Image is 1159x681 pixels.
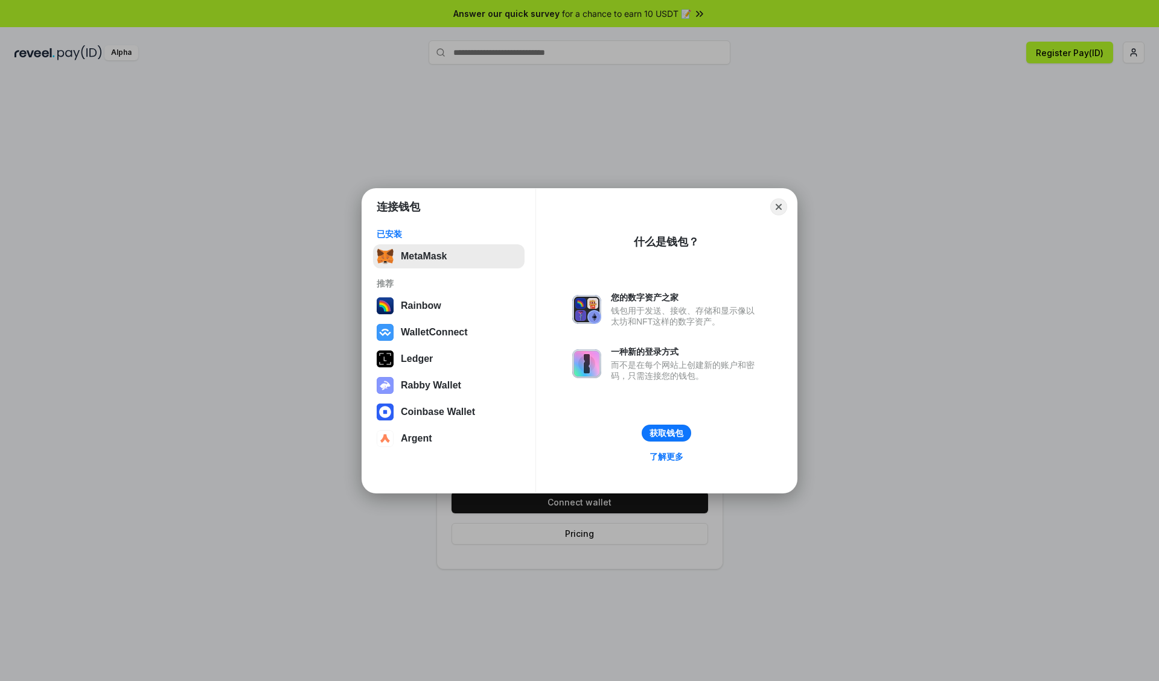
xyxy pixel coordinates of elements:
[642,449,691,464] a: 了解更多
[377,297,394,314] img: svg+xml,%3Csvg%20width%3D%22120%22%20height%3D%22120%22%20viewBox%3D%220%200%20120%20120%22%20fil...
[401,327,468,338] div: WalletConnect
[377,430,394,447] img: svg+xml,%3Csvg%20width%3D%2228%22%20height%3D%2228%22%20viewBox%3D%220%200%2028%2028%22%20fill%3D...
[401,380,461,391] div: Rabby Wallet
[401,300,441,311] div: Rainbow
[770,198,787,215] button: Close
[373,294,525,318] button: Rainbow
[373,320,525,344] button: WalletConnect
[377,404,394,420] img: svg+xml,%3Csvg%20width%3D%2228%22%20height%3D%2228%22%20viewBox%3D%220%200%2028%2028%22%20fill%3D...
[642,425,691,442] button: 获取钱包
[373,400,525,424] button: Coinbase Wallet
[634,235,699,249] div: 什么是钱包？
[377,200,420,214] h1: 连接钱包
[377,350,394,367] img: svg+xml,%3Csvg%20xmlns%3D%22http%3A%2F%2Fwww.w3.org%2F2000%2Fsvg%22%20width%3D%2228%22%20height%3...
[650,428,683,439] div: 获取钱包
[401,433,432,444] div: Argent
[611,305,761,327] div: 钱包用于发送、接收、存储和显示像以太坊和NFT这样的数字资产。
[611,292,761,303] div: 您的数字资产之家
[377,377,394,394] img: svg+xml,%3Csvg%20xmlns%3D%22http%3A%2F%2Fwww.w3.org%2F2000%2Fsvg%22%20fill%3D%22none%22%20viewBox...
[377,248,394,265] img: svg+xml,%3Csvg%20fill%3D%22none%22%20height%3D%2233%22%20viewBox%3D%220%200%2035%2033%22%20width%...
[377,278,521,289] div: 推荐
[373,244,525,268] button: MetaMask
[377,324,394,341] img: svg+xml,%3Csvg%20width%3D%2228%22%20height%3D%2228%22%20viewBox%3D%220%200%2028%2028%22%20fill%3D...
[401,251,447,262] div: MetaMask
[611,346,761,357] div: 一种新的登录方式
[373,426,525,451] button: Argent
[401,353,433,364] div: Ledger
[611,360,761,381] div: 而不是在每个网站上创建新的账户和密码，只需连接您的钱包。
[373,373,525,398] button: Rabby Wallet
[572,295,601,324] img: svg+xml,%3Csvg%20xmlns%3D%22http%3A%2F%2Fwww.w3.org%2F2000%2Fsvg%22%20fill%3D%22none%22%20viewBox...
[377,229,521,239] div: 已安装
[373,347,525,371] button: Ledger
[572,349,601,378] img: svg+xml,%3Csvg%20xmlns%3D%22http%3A%2F%2Fwww.w3.org%2F2000%2Fsvg%22%20fill%3D%22none%22%20viewBox...
[650,451,683,462] div: 了解更多
[401,407,475,417] div: Coinbase Wallet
